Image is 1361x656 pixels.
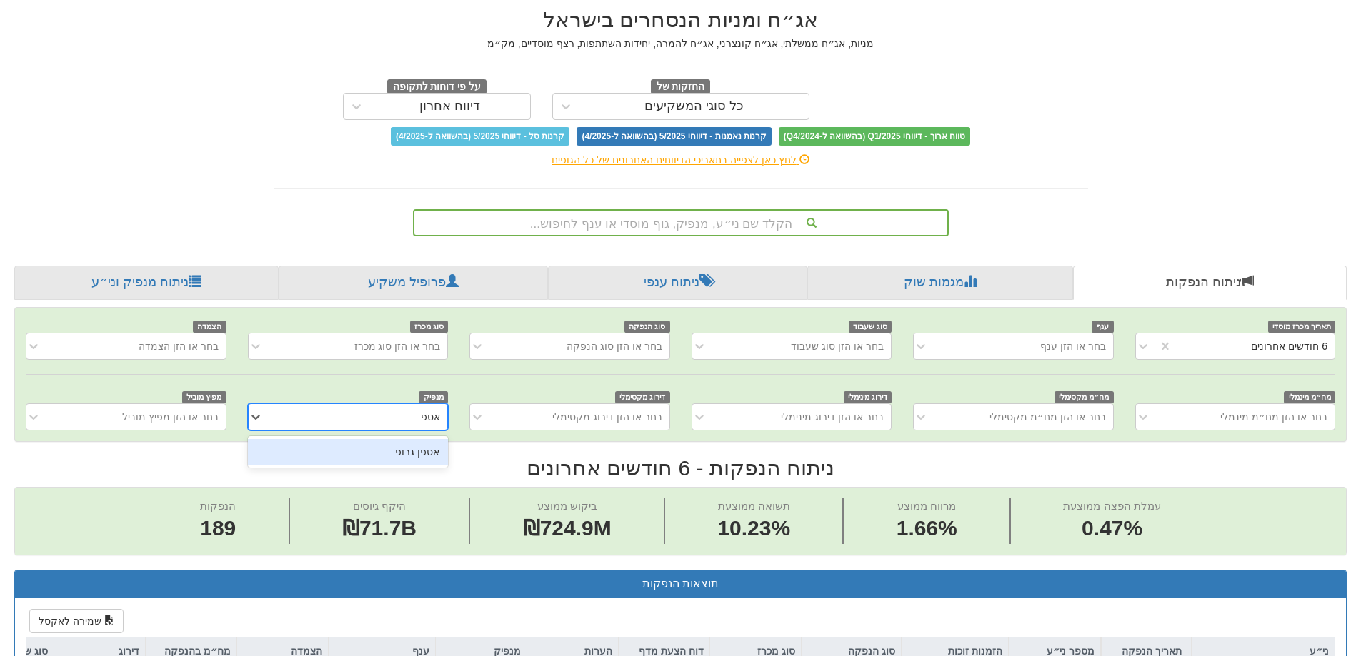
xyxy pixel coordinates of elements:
[414,211,947,235] div: הקלד שם ני״ע, מנפיק, גוף מוסדי או ענף לחיפוש...
[537,500,597,512] span: ביקוש ממוצע
[122,410,219,424] div: בחר או הזן מפיץ מוביל
[139,339,219,353] div: בחר או הזן הצמדה
[552,410,662,424] div: בחר או הזן דירוג מקסימלי
[182,391,226,403] span: מפיץ מוביל
[419,99,480,113] div: דיווח אחרון
[1268,321,1335,333] span: תאריך מכרז מוסדי
[1284,391,1335,403] span: מח״מ מינמלי
[14,266,279,300] a: ניתוח מנפיק וני״ע
[1063,513,1160,544] span: 0.47%
[718,500,790,512] span: תשואה ממוצעת
[1220,410,1327,424] div: בחר או הזן מח״מ מינמלי
[567,339,662,353] div: בחר או הזן סוג הנפקה
[419,391,448,403] span: מנפיק
[353,500,406,512] span: היקף גיוסים
[644,99,744,113] div: כל סוגי המשקיעים
[410,321,449,333] span: סוג מכרז
[577,127,771,146] span: קרנות נאמנות - דיווחי 5/2025 (בהשוואה ל-4/2025)
[615,391,670,403] span: דירוג מקסימלי
[29,609,124,633] button: שמירה לאקסל
[1092,321,1114,333] span: ענף
[897,513,957,544] span: 1.66%
[274,8,1088,31] h2: אג״ח ומניות הנסחרים בישראל
[1251,339,1327,353] div: 6 חודשים אחרונים
[391,127,569,146] span: קרנות סל - דיווחי 5/2025 (בהשוואה ל-4/2025)
[387,79,487,95] span: על פי דוחות לתקופה
[989,410,1106,424] div: בחר או הזן מח״מ מקסימלי
[548,266,807,300] a: ניתוח ענפי
[274,39,1088,49] h5: מניות, אג״ח ממשלתי, אג״ח קונצרני, אג״ח להמרה, יחידות השתתפות, רצף מוסדיים, מק״מ
[523,516,612,540] span: ₪724.9M
[1040,339,1106,353] div: בחר או הזן ענף
[26,577,1335,590] h3: תוצאות הנפקות
[779,127,970,146] span: טווח ארוך - דיווחי Q1/2025 (בהשוואה ל-Q4/2024)
[354,339,441,353] div: בחר או הזן סוג מכרז
[14,456,1347,480] h2: ניתוח הנפקות - 6 חודשים אחרונים
[200,500,236,512] span: הנפקות
[844,391,892,403] span: דירוג מינימלי
[248,439,448,465] div: אספן גרופ
[342,516,417,540] span: ₪71.7B
[263,153,1099,167] div: לחץ כאן לצפייה בתאריכי הדיווחים האחרונים של כל הגופים
[791,339,884,353] div: בחר או הזן סוג שעבוד
[781,410,884,424] div: בחר או הזן דירוג מינימלי
[807,266,1072,300] a: מגמות שוק
[193,321,226,333] span: הצמדה
[849,321,892,333] span: סוג שעבוד
[1073,266,1347,300] a: ניתוח הנפקות
[624,321,670,333] span: סוג הנפקה
[1063,500,1160,512] span: עמלת הפצה ממוצעת
[717,513,790,544] span: 10.23%
[200,513,236,544] span: 189
[897,500,956,512] span: מרווח ממוצע
[279,266,547,300] a: פרופיל משקיע
[1055,391,1114,403] span: מח״מ מקסימלי
[651,79,711,95] span: החזקות של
